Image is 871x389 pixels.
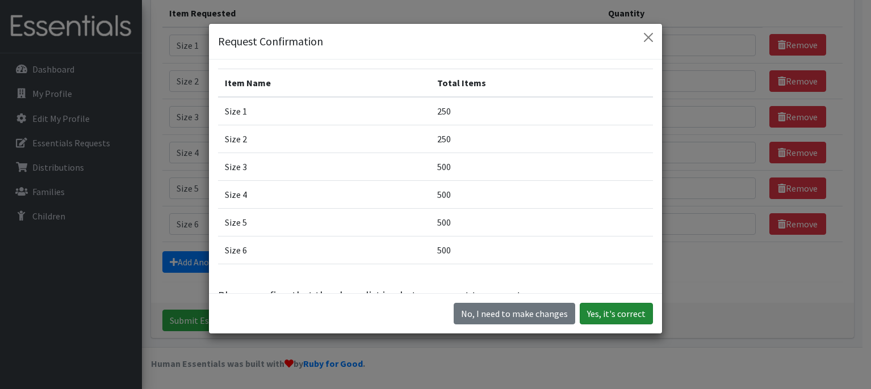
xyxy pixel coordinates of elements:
td: Size 6 [218,236,430,264]
td: Size 3 [218,153,430,181]
td: 500 [430,209,653,236]
td: Size 5 [218,209,430,236]
td: 500 [430,236,653,264]
td: 500 [430,181,653,209]
td: Size 1 [218,97,430,125]
button: Yes, it's correct [580,303,653,324]
td: 250 [430,125,653,153]
td: Size 4 [218,181,430,209]
th: Item Name [218,69,430,98]
p: Please confirm that the above list is what you meant to request. [218,287,653,304]
td: Size 2 [218,125,430,153]
th: Total Items [430,69,653,98]
button: Close [639,28,658,46]
td: 250 [430,97,653,125]
h5: Request Confirmation [218,33,323,50]
td: 500 [430,153,653,181]
button: No I need to make changes [454,303,575,324]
